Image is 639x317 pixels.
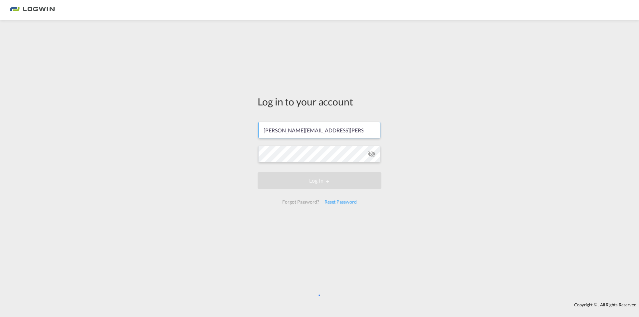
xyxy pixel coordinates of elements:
[258,122,380,138] input: Enter email/phone number
[280,196,321,208] div: Forgot Password?
[368,150,376,158] md-icon: icon-eye-off
[258,94,381,108] div: Log in to your account
[322,196,359,208] div: Reset Password
[258,172,381,189] button: LOGIN
[10,3,55,18] img: bc73a0e0d8c111efacd525e4c8ad7d32.png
